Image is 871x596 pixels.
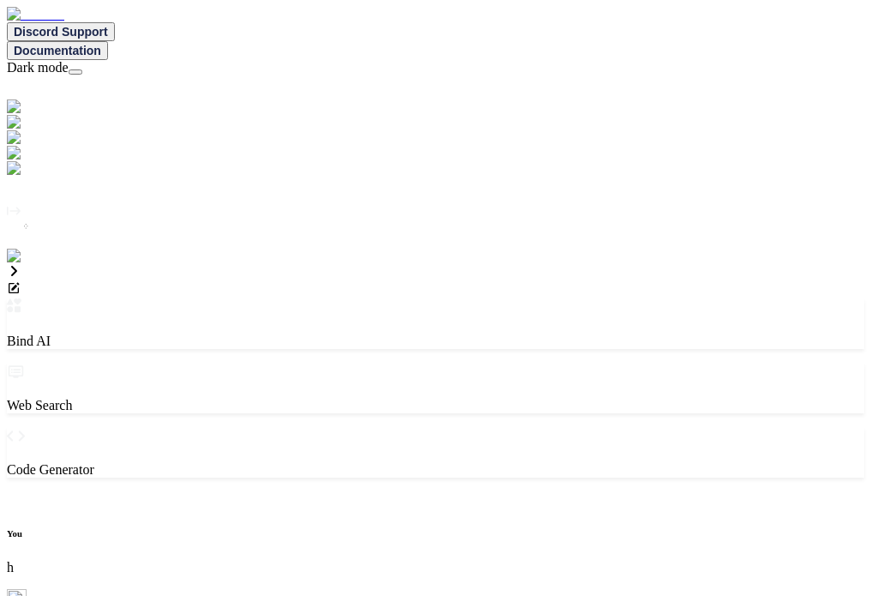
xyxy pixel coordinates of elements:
p: Web Search [7,398,864,413]
img: darkAi-studio [7,115,97,130]
span: Discord Support [14,25,108,39]
img: settings [7,249,63,264]
img: darkChat [7,99,71,115]
span: Documentation [14,44,101,57]
p: Code Generator [7,462,864,478]
p: h [7,560,864,575]
img: darkChat [7,130,71,146]
img: Bind AI [7,7,64,22]
span: Dark mode [7,60,69,75]
button: Documentation [7,41,108,60]
button: Discord Support [7,22,115,41]
p: Bind AI [7,334,864,349]
img: cloudideIcon [7,161,93,177]
img: githubDark [7,146,83,161]
h6: You [7,528,864,539]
